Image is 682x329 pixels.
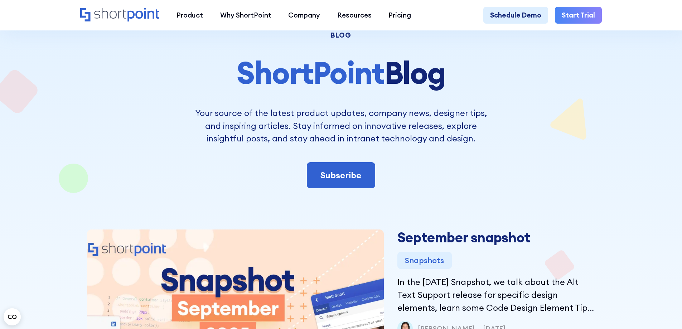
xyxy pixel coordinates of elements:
div: Resources [337,10,372,20]
a: Company [280,7,329,24]
a: Resources [329,7,380,24]
iframe: Chat Widget [553,246,682,329]
h1: Blog [192,56,490,89]
button: Open CMP widget [4,308,21,325]
p: In the [DATE] Snapshot, we talk about the Alt Text Support release for specific design elements, ... [397,276,595,314]
div: Why ShortPoint [220,10,271,20]
a: Why ShortPoint [212,7,280,24]
a: Start Trial [555,7,602,24]
div: Product [176,10,203,20]
div: Pricing [388,10,411,20]
a: Home [80,8,159,23]
p: Your source of the latest product updates, company news, designer tips, and inspiring articles. S... [192,107,490,145]
a: Product [168,7,212,24]
div: Snapshots [397,252,452,269]
div: Company [288,10,320,20]
span: ShortPoint [237,53,384,92]
a: Subscribe [307,162,375,189]
a: September snapshot [397,229,530,246]
a: Pricing [380,7,420,24]
div: BLOG [192,32,490,39]
a: Schedule Demo [483,7,548,24]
